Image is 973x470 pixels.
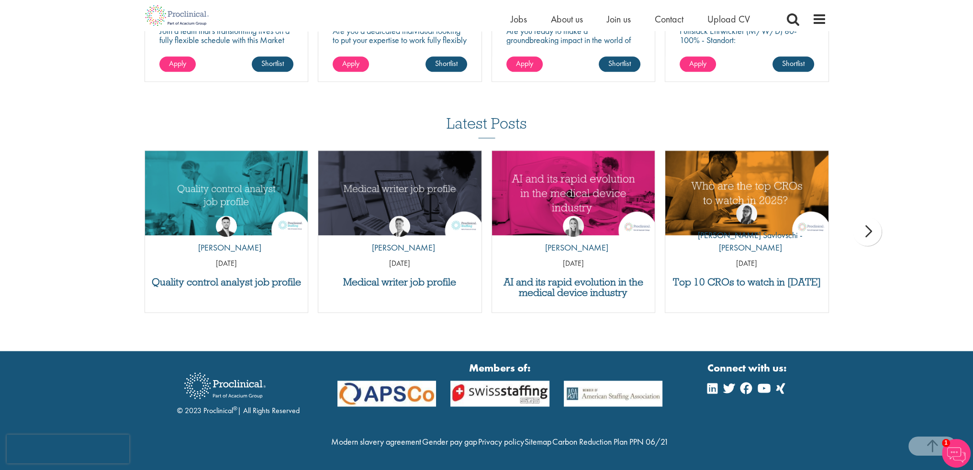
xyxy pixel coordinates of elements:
p: [PERSON_NAME] Savlovschi - [PERSON_NAME] [665,229,828,253]
strong: Connect with us: [707,361,789,375]
p: [DATE] [318,258,481,269]
span: Apply [516,58,533,68]
a: Link to a post [492,151,655,235]
a: Apply [333,56,369,72]
a: Join us [607,13,631,25]
sup: ® [233,404,237,412]
a: Jobs [511,13,527,25]
iframe: reCAPTCHA [7,435,129,463]
img: Medical writer job profile [318,151,481,235]
a: Top 10 CROs to watch in [DATE] [670,277,824,287]
a: About us [551,13,583,25]
img: Hannah Burke [563,216,584,237]
a: Modern slavery agreement [331,436,421,447]
img: George Watson [389,216,410,237]
a: Shortlist [425,56,467,72]
span: 1 [942,439,950,447]
a: Shortlist [772,56,814,72]
img: Top 10 CROs 2025 | Proclinical [665,151,828,235]
a: Apply [159,56,196,72]
strong: Members of: [337,361,663,375]
p: Join a team that's transforming lives on a fully flexible schedule with this Market Access Manage... [159,26,294,54]
img: quality control analyst job profile [145,151,308,235]
a: Apply [680,56,716,72]
a: AI and its rapid evolution in the medical device industry [497,277,650,298]
img: Theodora Savlovschi - Wicks [736,203,757,224]
p: [PERSON_NAME] [538,241,608,254]
a: George Watson [PERSON_NAME] [365,216,435,259]
a: Gender pay gap [422,436,477,447]
a: Apply [506,56,543,72]
a: Medical writer job profile [323,277,477,287]
h3: Latest Posts [447,115,527,138]
a: Contact [655,13,683,25]
a: Upload CV [707,13,750,25]
a: Shortlist [599,56,640,72]
span: Apply [169,58,186,68]
a: Link to a post [665,151,828,235]
div: © 2023 Proclinical | All Rights Reserved [177,365,300,416]
img: Chatbot [942,439,971,468]
p: [DATE] [145,258,308,269]
a: Privacy policy [478,436,524,447]
a: Theodora Savlovschi - Wicks [PERSON_NAME] Savlovschi - [PERSON_NAME] [665,203,828,258]
a: Shortlist [252,56,293,72]
img: AI and Its Impact on the Medical Device Industry | Proclinical [492,151,655,235]
a: Joshua Godden [PERSON_NAME] [191,216,261,259]
p: [DATE] [492,258,655,269]
img: Joshua Godden [216,216,237,237]
a: Hannah Burke [PERSON_NAME] [538,216,608,259]
span: Apply [689,58,706,68]
a: Sitemap [525,436,551,447]
div: next [853,217,882,246]
p: [PERSON_NAME] [365,241,435,254]
p: [PERSON_NAME] [191,241,261,254]
img: APSCo [557,381,670,407]
img: Proclinical Recruitment [177,366,273,405]
a: Link to a post [145,151,308,235]
p: [DATE] [665,258,828,269]
a: Link to a post [318,151,481,235]
img: APSCo [443,381,557,407]
img: APSCo [330,381,444,407]
a: Quality control analyst job profile [150,277,303,287]
span: Apply [342,58,359,68]
a: Carbon Reduction Plan PPN 06/21 [552,436,669,447]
